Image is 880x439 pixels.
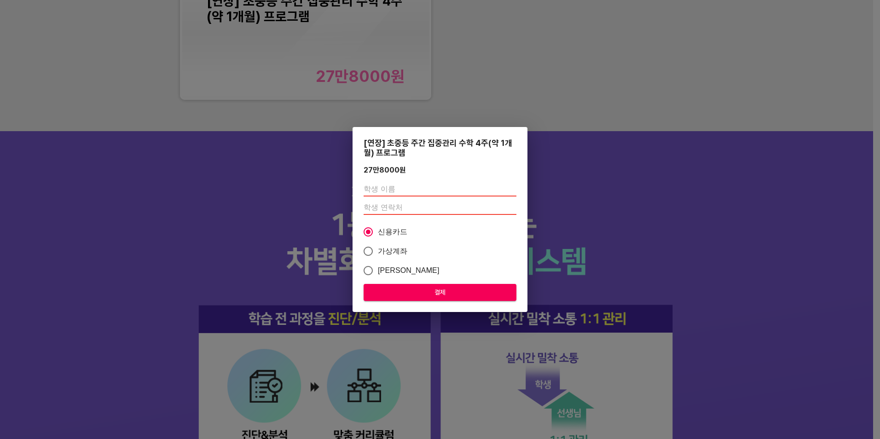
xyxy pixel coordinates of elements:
input: 학생 연락처 [364,200,516,215]
span: 가상계좌 [378,246,408,257]
span: 신용카드 [378,226,408,237]
div: [연장] 초중등 주간 집중관리 수학 4주(약 1개월) 프로그램 [364,138,516,157]
span: 결제 [371,287,509,298]
div: 27만8000 원 [364,166,406,174]
span: [PERSON_NAME] [378,265,440,276]
input: 학생 이름 [364,182,516,196]
button: 결제 [364,284,516,301]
